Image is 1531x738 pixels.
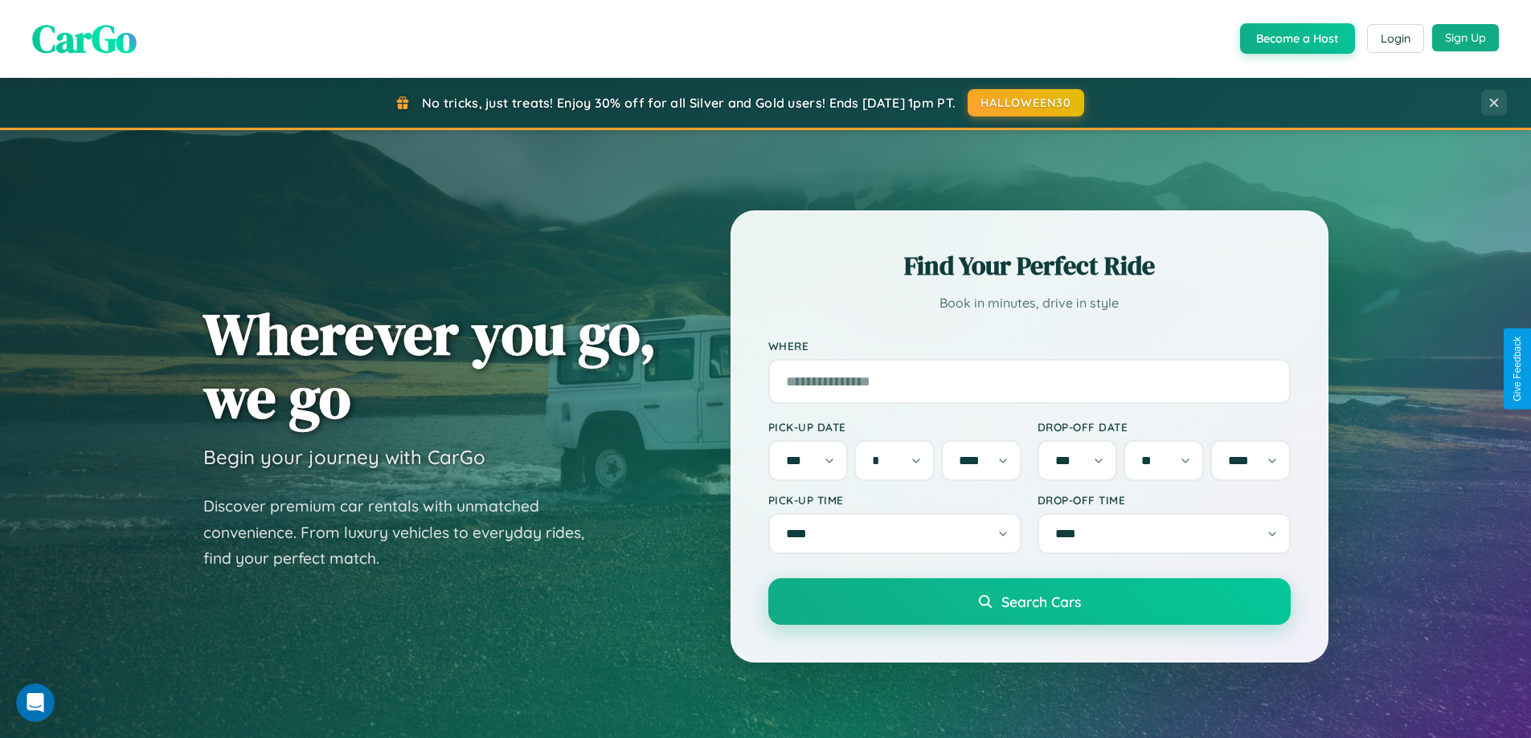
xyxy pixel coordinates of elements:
label: Drop-off Date [1038,420,1291,434]
span: CarGo [32,12,137,65]
label: Drop-off Time [1038,493,1291,507]
h2: Find Your Perfect Ride [768,248,1291,283]
div: Give Feedback [1512,336,1523,402]
span: No tricks, just treats! Enjoy 30% off for all Silver and Gold users! Ends [DATE] 1pm PT. [422,95,956,111]
button: Search Cars [768,578,1291,625]
p: Discover premium car rentals with unmatched convenience. From luxury vehicles to everyday rides, ... [203,493,605,572]
button: Sign Up [1432,24,1499,51]
button: Become a Host [1240,23,1355,54]
label: Pick-up Date [768,420,1021,434]
h1: Wherever you go, we go [203,302,657,429]
button: HALLOWEEN30 [968,89,1084,116]
label: Where [768,339,1291,353]
h3: Begin your journey with CarGo [203,445,485,469]
button: Login [1367,24,1424,53]
span: Search Cars [1001,593,1081,610]
p: Book in minutes, drive in style [768,292,1291,315]
label: Pick-up Time [768,493,1021,507]
iframe: Intercom live chat [16,683,55,722]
